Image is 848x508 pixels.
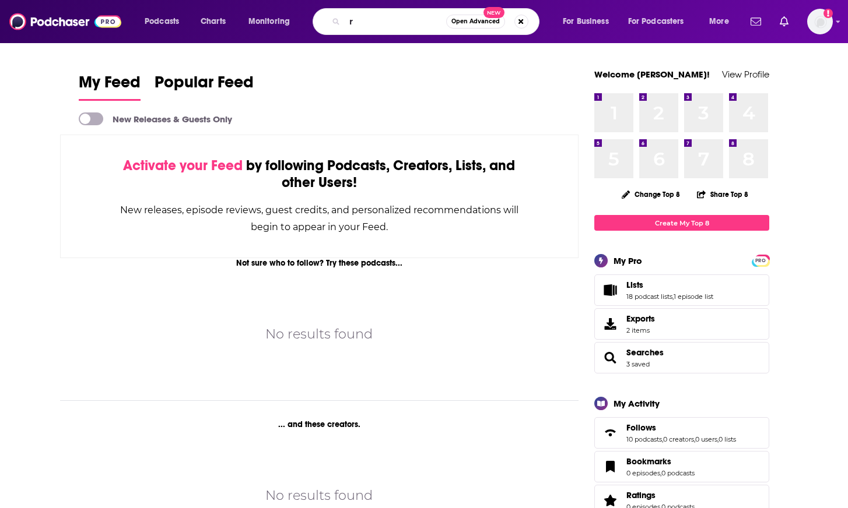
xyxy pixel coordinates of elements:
span: Searches [594,342,769,373]
a: 18 podcast lists [626,292,672,301]
a: 3 saved [626,360,650,368]
span: Ratings [626,490,656,500]
span: Monitoring [248,13,290,30]
a: Searches [598,350,622,366]
a: Lists [598,282,622,298]
span: Exports [598,316,622,332]
div: New releases, episode reviews, guest credits, and personalized recommendations will begin to appe... [119,202,520,235]
a: Popular Feed [155,72,254,101]
div: No results found [265,485,373,506]
span: Follows [594,417,769,449]
span: Exports [626,313,655,324]
a: 0 episodes [626,469,660,477]
button: Share Top 8 [696,183,749,206]
span: For Business [563,13,609,30]
button: open menu [701,12,744,31]
span: More [709,13,729,30]
span: Follows [626,422,656,433]
a: Ratings [626,490,695,500]
a: Create My Top 8 [594,215,769,231]
a: 0 podcasts [661,469,695,477]
a: Bookmarks [598,458,622,475]
span: Charts [201,13,226,30]
button: Change Top 8 [615,187,687,202]
div: My Pro [614,255,642,266]
span: , [672,292,674,301]
a: My Feed [79,72,141,101]
a: Exports [594,308,769,340]
span: Lists [626,280,643,290]
input: Search podcasts, credits, & more... [345,12,446,31]
button: open menu [621,12,701,31]
img: User Profile [807,9,833,34]
a: Charts [193,12,233,31]
button: open menu [136,12,194,31]
span: Podcasts [145,13,179,30]
span: , [717,435,719,443]
span: PRO [754,256,768,265]
a: Follows [598,425,622,441]
a: PRO [754,256,768,264]
a: New Releases & Guests Only [79,112,232,125]
a: 1 episode list [674,292,713,301]
span: My Feed [79,72,141,99]
a: Welcome [PERSON_NAME]! [594,69,710,80]
a: Follows [626,422,736,433]
button: Open AdvancedNew [446,15,505,29]
div: My Activity [614,398,660,409]
div: ... and these creators. [60,419,579,429]
img: Podchaser - Follow, Share and Rate Podcasts [9,10,121,33]
span: Bookmarks [626,456,671,467]
a: Show notifications dropdown [746,12,766,31]
a: 0 creators [663,435,694,443]
span: 2 items [626,326,655,334]
div: Not sure who to follow? Try these podcasts... [60,258,579,268]
button: open menu [555,12,623,31]
span: Open Advanced [451,19,500,24]
span: , [662,435,663,443]
a: 0 users [695,435,717,443]
span: , [660,469,661,477]
a: View Profile [722,69,769,80]
span: Popular Feed [155,72,254,99]
svg: Add a profile image [824,9,833,18]
span: Activate your Feed [123,157,243,174]
a: Searches [626,347,664,358]
span: , [694,435,695,443]
a: Lists [626,280,713,290]
a: 10 podcasts [626,435,662,443]
a: 0 lists [719,435,736,443]
button: open menu [240,12,305,31]
div: by following Podcasts, Creators, Lists, and other Users! [119,157,520,191]
span: New [483,7,504,18]
span: Lists [594,274,769,306]
div: No results found [265,324,373,344]
a: Show notifications dropdown [775,12,793,31]
button: Show profile menu [807,9,833,34]
span: Bookmarks [594,451,769,482]
span: For Podcasters [628,13,684,30]
div: Search podcasts, credits, & more... [324,8,551,35]
a: Bookmarks [626,456,695,467]
span: Logged in as shcarlos [807,9,833,34]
